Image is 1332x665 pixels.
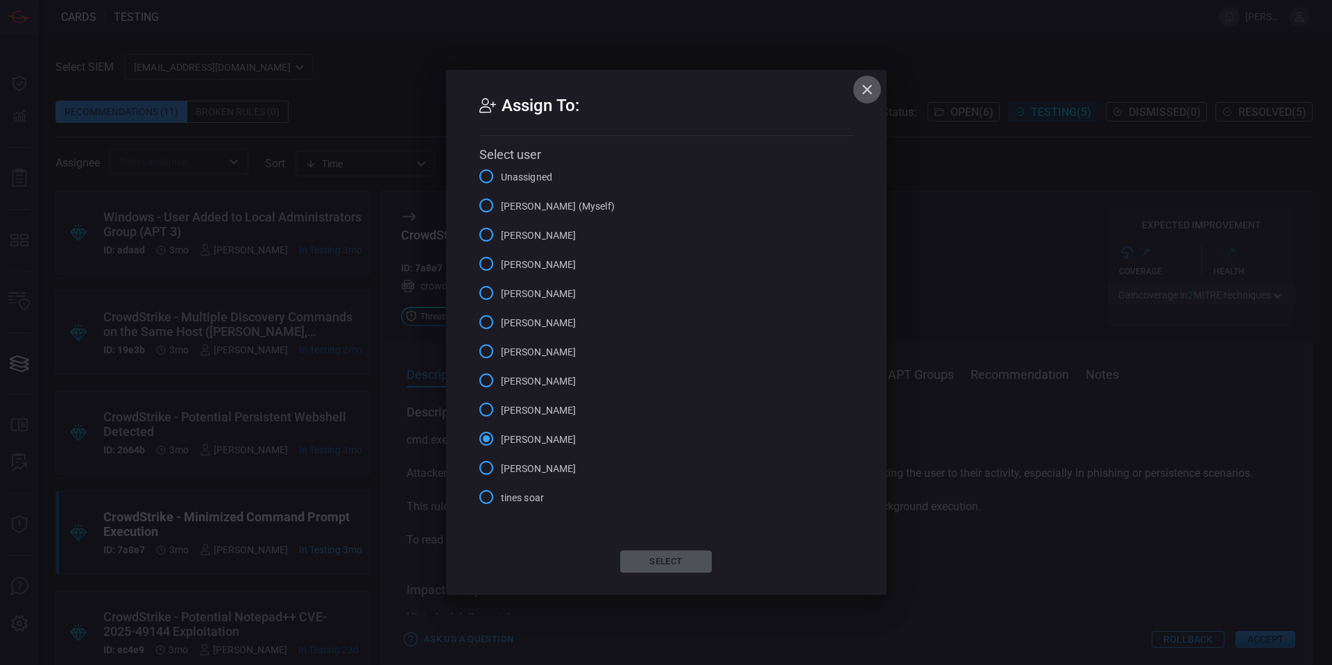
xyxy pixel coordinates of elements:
[501,316,577,330] span: [PERSON_NAME]
[501,462,577,476] span: [PERSON_NAME]
[501,228,577,243] span: [PERSON_NAME]
[501,287,577,301] span: [PERSON_NAME]
[501,432,577,447] span: [PERSON_NAME]
[501,491,545,505] span: tines soar
[479,92,853,136] h2: Assign To:
[501,403,577,418] span: [PERSON_NAME]
[479,147,541,162] span: Select user
[501,258,577,272] span: [PERSON_NAME]
[501,374,577,389] span: [PERSON_NAME]
[501,170,553,185] span: Unassigned
[501,199,615,214] span: [PERSON_NAME] (Myself)
[501,345,577,360] span: [PERSON_NAME]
